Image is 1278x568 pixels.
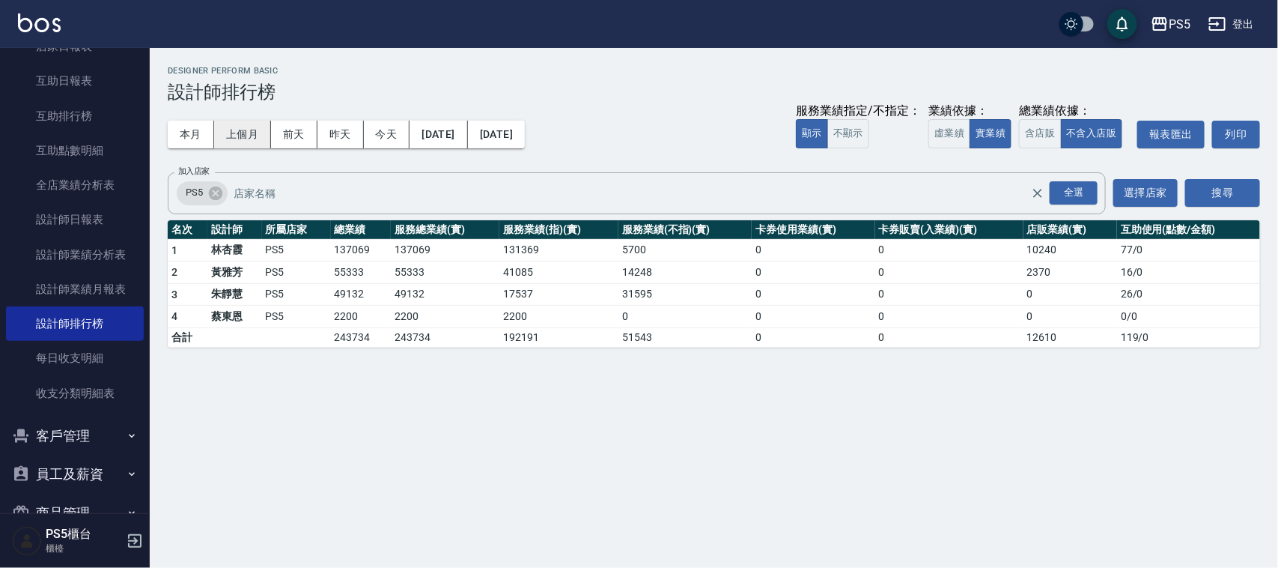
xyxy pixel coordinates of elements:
a: 每日收支明細 [6,341,144,375]
th: 店販業績(實) [1023,220,1117,240]
button: [DATE] [468,121,525,148]
td: 131369 [499,239,618,262]
img: Person [12,526,42,556]
div: 業績依據： [928,103,1011,119]
td: 137069 [391,239,499,262]
th: 互助使用(點數/金額) [1117,220,1260,240]
h2: Designer Perform Basic [168,66,1260,76]
button: 今天 [364,121,410,148]
td: 26 / 0 [1117,283,1260,306]
a: 互助排行榜 [6,99,144,133]
td: 41085 [499,262,618,284]
button: 上個月 [214,121,271,148]
a: 設計師業績分析表 [6,238,144,272]
button: 顯示 [796,119,828,148]
span: 1 [171,244,177,256]
td: 51543 [618,327,752,347]
button: save [1107,9,1137,39]
a: 設計師業績月報表 [6,272,144,306]
a: 設計師日報表 [6,202,144,237]
td: 蔡東恩 [207,306,262,328]
h5: PS5櫃台 [46,527,122,542]
p: 櫃檯 [46,542,122,555]
button: Open [1047,178,1101,208]
td: PS5 [262,306,331,328]
h3: 設計師排行榜 [168,82,1260,103]
td: 林杏霞 [207,239,262,262]
button: 報表匯出 [1137,121,1205,148]
button: 客戶管理 [6,417,144,456]
td: 55333 [391,262,499,284]
td: 0 [875,306,1023,328]
a: 互助點數明細 [6,133,144,168]
th: 卡券販賣(入業績)(實) [875,220,1023,240]
td: 192191 [499,327,618,347]
div: 全選 [1050,181,1098,205]
td: 合計 [168,327,207,347]
td: 137069 [331,239,392,262]
button: 登出 [1202,10,1260,38]
div: PS5 [177,181,228,205]
button: 昨天 [317,121,364,148]
a: 互助日報表 [6,64,144,98]
th: 服務業績(指)(實) [499,220,618,240]
th: 名次 [168,220,207,240]
input: 店家名稱 [230,180,1058,206]
td: 0 [1023,306,1117,328]
a: 設計師排行榜 [6,306,144,341]
td: 10240 [1023,239,1117,262]
td: 49132 [391,283,499,306]
td: 0 [875,262,1023,284]
td: 119 / 0 [1117,327,1260,347]
td: 0 [875,239,1023,262]
th: 所屬店家 [262,220,331,240]
a: 收支分類明細表 [6,376,144,411]
td: PS5 [262,239,331,262]
div: 服務業績指定/不指定： [796,103,921,119]
button: 前天 [271,121,317,148]
button: PS5 [1145,9,1196,40]
button: 不含入店販 [1061,119,1123,148]
button: 虛業績 [928,119,970,148]
td: 14248 [618,262,752,284]
button: Clear [1027,183,1048,204]
td: 77 / 0 [1117,239,1260,262]
td: 0 [752,239,874,262]
td: 2200 [499,306,618,328]
td: 0 [1023,283,1117,306]
button: [DATE] [410,121,467,148]
td: 55333 [331,262,392,284]
td: 17537 [499,283,618,306]
button: 含店販 [1019,119,1061,148]
td: 0 [618,306,752,328]
td: 0 [752,262,874,284]
span: 3 [171,288,177,300]
div: PS5 [1169,15,1190,34]
td: 49132 [331,283,392,306]
td: 0 [875,283,1023,306]
td: 31595 [618,283,752,306]
button: 員工及薪資 [6,455,144,494]
td: 黃雅芳 [207,262,262,284]
button: 搜尋 [1185,179,1260,207]
button: 列印 [1212,121,1260,148]
td: 243734 [331,327,392,347]
td: 0 [752,283,874,306]
td: 朱靜慧 [207,283,262,306]
th: 服務總業績(實) [391,220,499,240]
td: 0 / 0 [1117,306,1260,328]
button: 本月 [168,121,214,148]
button: 實業績 [970,119,1011,148]
td: PS5 [262,283,331,306]
td: 2370 [1023,262,1117,284]
td: 0 [752,306,874,328]
span: 4 [171,310,177,322]
th: 服務業績(不指)(實) [618,220,752,240]
td: 12610 [1023,327,1117,347]
td: 5700 [618,239,752,262]
th: 卡券使用業績(實) [752,220,874,240]
button: 不顯示 [827,119,869,148]
table: a dense table [168,220,1260,348]
td: PS5 [262,262,331,284]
